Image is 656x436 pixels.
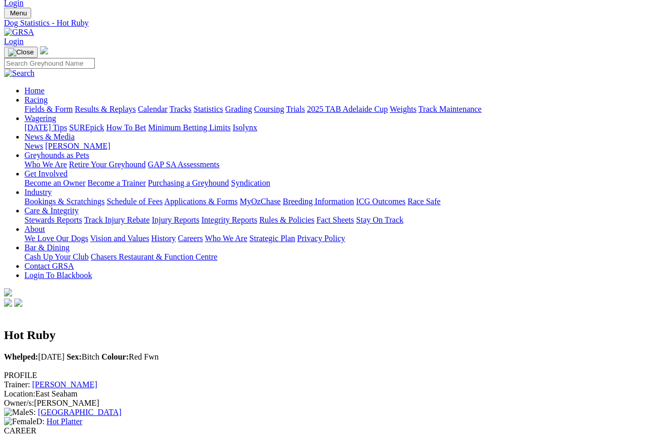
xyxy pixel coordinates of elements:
[25,160,652,169] div: Greyhounds as Pets
[25,262,74,270] a: Contact GRSA
[25,188,52,196] a: Industry
[4,352,65,361] span: [DATE]
[25,132,75,141] a: News & Media
[194,105,223,113] a: Statistics
[201,215,257,224] a: Integrity Reports
[75,105,136,113] a: Results & Replays
[25,151,89,160] a: Greyhounds as Pets
[25,234,88,243] a: We Love Our Dogs
[25,179,652,188] div: Get Involved
[240,197,281,206] a: MyOzChase
[25,197,105,206] a: Bookings & Scratchings
[250,234,295,243] a: Strategic Plan
[25,142,43,150] a: News
[25,215,82,224] a: Stewards Reports
[4,380,30,389] span: Trainer:
[25,234,652,243] div: About
[25,114,56,123] a: Wagering
[286,105,305,113] a: Trials
[69,160,146,169] a: Retire Your Greyhound
[4,58,95,69] input: Search
[4,37,24,46] a: Login
[25,206,79,215] a: Care & Integrity
[25,179,86,187] a: Become an Owner
[4,399,34,407] span: Owner/s:
[317,215,354,224] a: Fact Sheets
[8,48,34,56] img: Close
[4,8,31,18] button: Toggle navigation
[91,252,217,261] a: Chasers Restaurant & Function Centre
[231,179,270,187] a: Syndication
[297,234,345,243] a: Privacy Policy
[356,197,405,206] a: ICG Outcomes
[4,18,652,28] a: Dog Statistics - Hot Ruby
[148,179,229,187] a: Purchasing a Greyhound
[25,105,73,113] a: Fields & Form
[4,408,36,417] span: S:
[407,197,440,206] a: Race Safe
[283,197,354,206] a: Breeding Information
[25,160,67,169] a: Who We Are
[151,234,176,243] a: History
[259,215,315,224] a: Rules & Policies
[40,46,48,54] img: logo-grsa-white.png
[67,352,99,361] span: Bitch
[138,105,168,113] a: Calendar
[25,105,652,114] div: Racing
[25,271,92,280] a: Login To Blackbook
[67,352,81,361] b: Sex:
[38,408,121,417] a: [GEOGRAPHIC_DATA]
[225,105,252,113] a: Grading
[45,142,110,150] a: [PERSON_NAME]
[152,215,199,224] a: Injury Reports
[25,197,652,206] div: Industry
[101,352,159,361] span: Red Fwn
[4,288,12,296] img: logo-grsa-white.png
[4,352,38,361] b: Whelped:
[14,299,23,307] img: twitter.svg
[25,123,67,132] a: [DATE] Tips
[25,252,652,262] div: Bar & Dining
[107,123,147,132] a: How To Bet
[25,225,45,233] a: About
[4,417,36,426] img: Female
[390,105,417,113] a: Weights
[4,408,29,417] img: Male
[4,328,652,342] h2: Hot Ruby
[88,179,146,187] a: Become a Trainer
[233,123,257,132] a: Isolynx
[148,160,220,169] a: GAP SA Assessments
[4,417,45,426] span: D:
[419,105,482,113] a: Track Maintenance
[4,426,652,435] div: CAREER
[165,197,238,206] a: Applications & Forms
[25,243,70,252] a: Bar & Dining
[4,389,35,398] span: Location:
[25,252,89,261] a: Cash Up Your Club
[25,142,652,151] div: News & Media
[205,234,248,243] a: Who We Are
[178,234,203,243] a: Careers
[25,215,652,225] div: Care & Integrity
[107,197,162,206] a: Schedule of Fees
[4,47,38,58] button: Toggle navigation
[32,380,97,389] a: [PERSON_NAME]
[101,352,129,361] b: Colour:
[4,69,35,78] img: Search
[356,215,403,224] a: Stay On Track
[25,123,652,132] div: Wagering
[4,399,652,408] div: [PERSON_NAME]
[4,299,12,307] img: facebook.svg
[148,123,231,132] a: Minimum Betting Limits
[4,28,34,37] img: GRSA
[254,105,284,113] a: Coursing
[170,105,192,113] a: Tracks
[4,389,652,399] div: East Seaham
[307,105,388,113] a: 2025 TAB Adelaide Cup
[25,95,48,104] a: Racing
[69,123,104,132] a: SUREpick
[84,215,150,224] a: Track Injury Rebate
[47,417,83,426] a: Hot Platter
[90,234,149,243] a: Vision and Values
